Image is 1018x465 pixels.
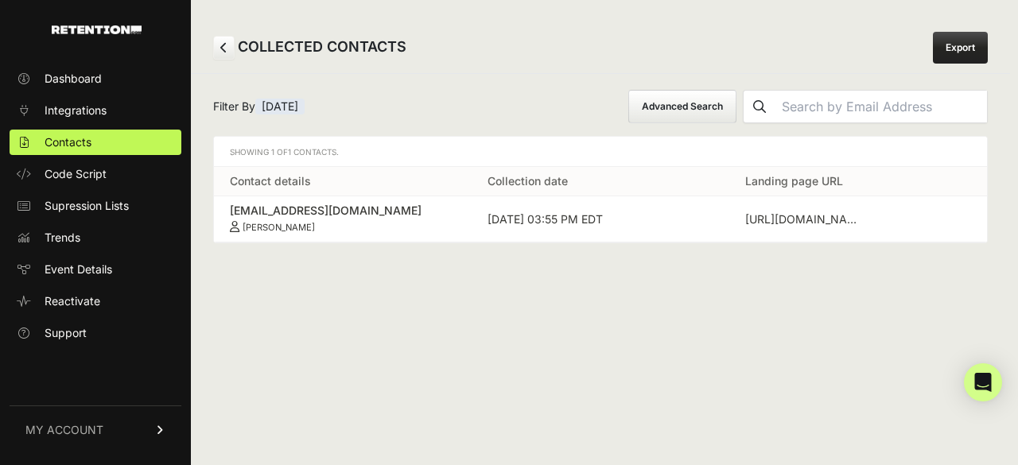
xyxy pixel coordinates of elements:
span: [DATE] [255,99,305,114]
span: Filter By [213,99,305,114]
img: Retention.com [52,25,142,34]
span: Event Details [45,262,112,277]
a: Collection date [488,174,568,188]
span: Dashboard [45,71,102,87]
span: 1 Contacts. [288,147,339,157]
span: Showing 1 of [230,147,339,157]
a: Reactivate [10,289,181,314]
div: Open Intercom Messenger [964,363,1002,401]
span: Reactivate [45,293,100,309]
a: Landing page URL [745,174,843,188]
a: Support [10,320,181,346]
a: Integrations [10,98,181,123]
div: [EMAIL_ADDRESS][DOMAIN_NAME] [230,203,456,219]
div: https://ycgfunds.com/ [745,211,865,227]
a: Event Details [10,257,181,282]
h2: COLLECTED CONTACTS [213,36,406,60]
span: Supression Lists [45,198,129,214]
a: Code Script [10,161,181,187]
a: Contacts [10,130,181,155]
td: [DATE] 03:55 PM EDT [472,196,729,242]
span: Contacts [45,134,91,150]
a: MY ACCOUNT [10,405,181,454]
small: [PERSON_NAME] [243,222,315,233]
span: MY ACCOUNT [25,422,103,438]
span: Trends [45,230,80,246]
a: [EMAIL_ADDRESS][DOMAIN_NAME] [PERSON_NAME] [230,203,456,233]
a: Supression Lists [10,193,181,219]
span: Code Script [45,166,107,182]
a: Trends [10,225,181,250]
button: Advanced Search [628,90,736,123]
span: Support [45,325,87,341]
a: Contact details [230,174,311,188]
span: Integrations [45,103,107,118]
input: Search by Email Address [775,91,987,122]
a: Export [933,32,988,64]
a: Dashboard [10,66,181,91]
